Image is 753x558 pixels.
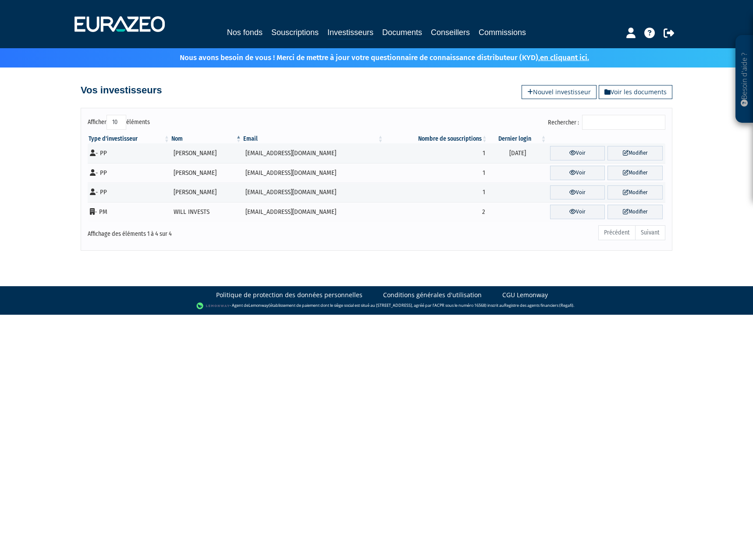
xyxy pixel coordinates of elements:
[88,115,150,130] label: Afficher éléments
[504,302,573,308] a: Registre des agents financiers (Regafi)
[384,202,488,222] td: 2
[384,183,488,203] td: 1
[488,135,547,143] th: Dernier login : activer pour trier la colonne par ordre croissant
[540,53,589,62] a: en cliquant ici.
[599,85,672,99] a: Voir les documents
[227,26,263,39] a: Nos fonds
[547,135,665,143] th: &nbsp;
[88,163,170,183] td: - PP
[550,205,605,219] a: Voir
[170,183,242,203] td: [PERSON_NAME]
[88,202,170,222] td: - PM
[75,16,165,32] img: 1732889491-logotype_eurazeo_blanc_rvb.png
[384,163,488,183] td: 1
[550,146,605,160] a: Voir
[431,26,470,39] a: Conseillers
[383,291,482,299] a: Conditions générales d'utilisation
[739,40,749,119] p: Besoin d'aide ?
[607,166,663,180] a: Modifier
[88,143,170,163] td: - PP
[170,143,242,163] td: [PERSON_NAME]
[548,115,665,130] label: Rechercher :
[242,143,384,163] td: [EMAIL_ADDRESS][DOMAIN_NAME]
[522,85,597,99] a: Nouvel investisseur
[9,302,744,310] div: - Agent de (établissement de paiement dont le siège social est situé au [STREET_ADDRESS], agréé p...
[582,115,665,130] input: Rechercher :
[81,85,162,96] h4: Vos investisseurs
[550,185,605,200] a: Voir
[249,302,269,308] a: Lemonway
[170,135,242,143] th: Nom : activer pour trier la colonne par ordre d&eacute;croissant
[384,143,488,163] td: 1
[384,135,488,143] th: Nombre de souscriptions : activer pour trier la colonne par ordre croissant
[327,26,373,40] a: Investisseurs
[216,291,362,299] a: Politique de protection des données personnelles
[607,205,663,219] a: Modifier
[242,202,384,222] td: [EMAIL_ADDRESS][DOMAIN_NAME]
[271,26,319,39] a: Souscriptions
[170,163,242,183] td: [PERSON_NAME]
[107,115,126,130] select: Afficheréléments
[502,291,548,299] a: CGU Lemonway
[242,135,384,143] th: Email : activer pour trier la colonne par ordre croissant
[479,26,526,39] a: Commissions
[550,166,605,180] a: Voir
[88,224,321,238] div: Affichage des éléments 1 à 4 sur 4
[88,183,170,203] td: - PP
[382,26,422,39] a: Documents
[488,143,547,163] td: [DATE]
[607,146,663,160] a: Modifier
[196,302,230,310] img: logo-lemonway.png
[242,183,384,203] td: [EMAIL_ADDRESS][DOMAIN_NAME]
[242,163,384,183] td: [EMAIL_ADDRESS][DOMAIN_NAME]
[607,185,663,200] a: Modifier
[154,50,589,63] p: Nous avons besoin de vous ! Merci de mettre à jour votre questionnaire de connaissance distribute...
[170,202,242,222] td: WILL INVESTS
[88,135,170,143] th: Type d'investisseur : activer pour trier la colonne par ordre croissant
